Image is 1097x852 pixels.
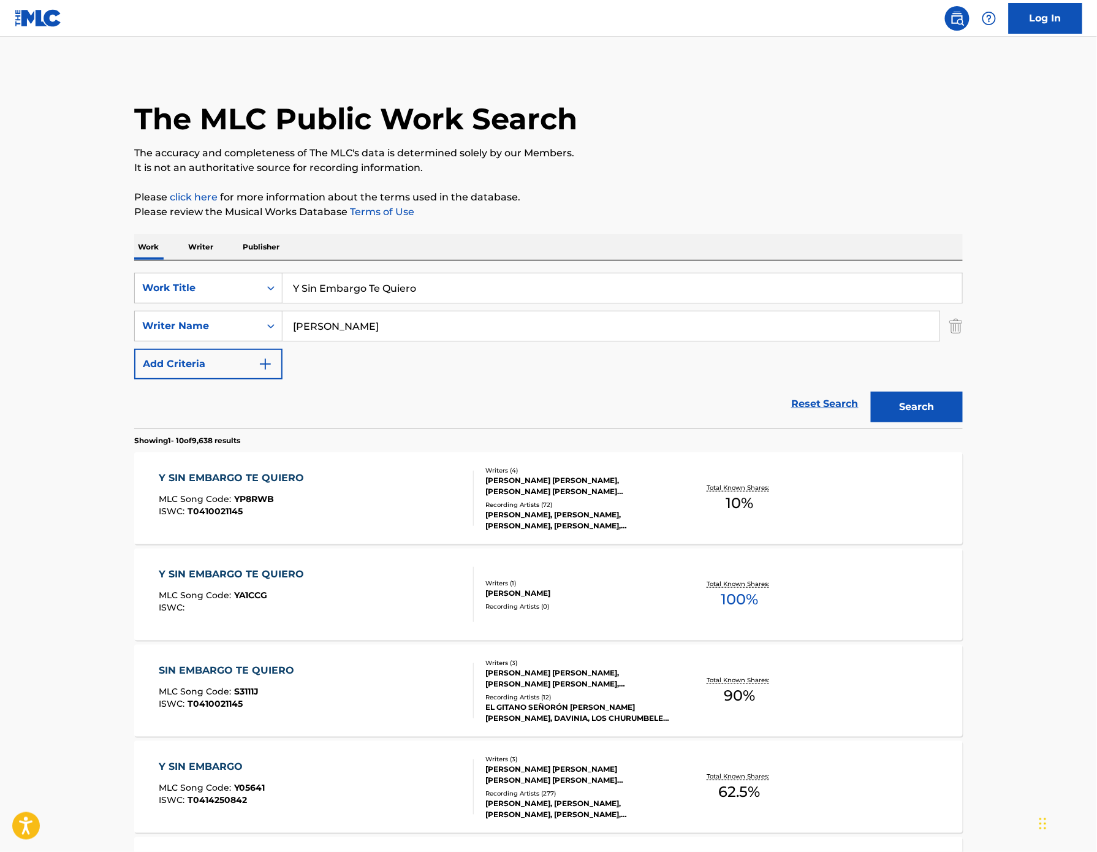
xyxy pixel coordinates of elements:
button: Search [871,392,963,422]
div: EL GITANO SEÑORÓN [PERSON_NAME] [PERSON_NAME], DAVINIA, LOS CHURUMBELES DE ESPAÃ±A, REINA [PERSON... [485,702,670,724]
div: [PERSON_NAME] [PERSON_NAME], [PERSON_NAME] [PERSON_NAME], [PERSON_NAME] [485,668,670,690]
div: Work Title [142,281,252,295]
p: Total Known Shares: [707,483,772,492]
div: Writers ( 4 ) [485,466,670,475]
span: MLC Song Code : [159,493,235,504]
p: Please for more information about the terms used in the database. [134,190,963,205]
span: YA1CCG [235,590,268,601]
p: Publisher [239,234,283,260]
a: SIN EMBARGO TE QUIEROMLC Song Code:S3111JISWC:T0410021145Writers (3)[PERSON_NAME] [PERSON_NAME], ... [134,645,963,737]
div: [PERSON_NAME] [PERSON_NAME] [PERSON_NAME] [PERSON_NAME] [PERSON_NAME], [PERSON_NAME] [485,764,670,786]
p: Work [134,234,162,260]
a: click here [170,191,218,203]
div: [PERSON_NAME], [PERSON_NAME], [PERSON_NAME], [PERSON_NAME], [PERSON_NAME], [PERSON_NAME], [PERSON... [485,798,670,820]
div: [PERSON_NAME] [PERSON_NAME], [PERSON_NAME] [PERSON_NAME] [PERSON_NAME] [PERSON_NAME], [PERSON_NAME] [485,475,670,497]
div: Recording Artists ( 0 ) [485,602,670,611]
img: Delete Criterion [949,311,963,341]
div: Recording Artists ( 12 ) [485,693,670,702]
div: SIN EMBARGO TE QUIERO [159,663,301,678]
a: Y SIN EMBARGO TE QUIEROMLC Song Code:YA1CCGISWC:Writers (1)[PERSON_NAME]Recording Artists (0)Tota... [134,549,963,641]
span: Y05641 [235,782,265,793]
img: 9d2ae6d4665cec9f34b9.svg [258,357,273,371]
span: 100 % [721,588,758,610]
div: Help [977,6,1001,31]
iframe: Chat Widget [1036,793,1097,852]
img: search [950,11,965,26]
div: Y SIN EMBARGO [159,759,265,774]
p: The accuracy and completeness of The MLC's data is determined solely by our Members. [134,146,963,161]
div: Drag [1039,805,1047,842]
div: Y SIN EMBARGO TE QUIERO [159,567,311,582]
span: 90 % [724,685,755,707]
button: Add Criteria [134,349,283,379]
span: T0410021145 [188,698,243,709]
p: It is not an authoritative source for recording information. [134,161,963,175]
div: Writers ( 1 ) [485,579,670,588]
div: [PERSON_NAME] [485,588,670,599]
span: MLC Song Code : [159,590,235,601]
span: MLC Song Code : [159,686,235,697]
form: Search Form [134,273,963,428]
p: Total Known Shares: [707,675,772,685]
div: Recording Artists ( 72 ) [485,500,670,509]
span: ISWC : [159,698,188,709]
p: Total Known Shares: [707,579,772,588]
span: T0414250842 [188,794,248,805]
a: Terms of Use [347,206,414,218]
div: Writers ( 3 ) [485,658,670,668]
p: Writer [184,234,217,260]
span: 62.5 % [719,781,761,803]
span: ISWC : [159,602,188,613]
div: [PERSON_NAME], [PERSON_NAME], [PERSON_NAME], [PERSON_NAME], [PERSON_NAME],[PERSON_NAME] [485,509,670,531]
a: Y SIN EMBARGOMLC Song Code:Y05641ISWC:T0414250842Writers (3)[PERSON_NAME] [PERSON_NAME] [PERSON_N... [134,741,963,833]
span: 10 % [726,492,753,514]
p: Showing 1 - 10 of 9,638 results [134,435,240,446]
span: ISWC : [159,506,188,517]
span: MLC Song Code : [159,782,235,793]
div: Writer Name [142,319,252,333]
a: Public Search [945,6,970,31]
a: Reset Search [785,390,865,417]
p: Total Known Shares: [707,772,772,781]
p: Please review the Musical Works Database [134,205,963,219]
span: T0410021145 [188,506,243,517]
div: Y SIN EMBARGO TE QUIERO [159,471,311,485]
div: Writers ( 3 ) [485,755,670,764]
div: Recording Artists ( 277 ) [485,789,670,798]
span: S3111J [235,686,259,697]
a: Log In [1009,3,1082,34]
img: help [982,11,996,26]
img: MLC Logo [15,9,62,27]
span: YP8RWB [235,493,275,504]
a: Y SIN EMBARGO TE QUIEROMLC Song Code:YP8RWBISWC:T0410021145Writers (4)[PERSON_NAME] [PERSON_NAME]... [134,452,963,544]
h1: The MLC Public Work Search [134,101,577,137]
span: ISWC : [159,794,188,805]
